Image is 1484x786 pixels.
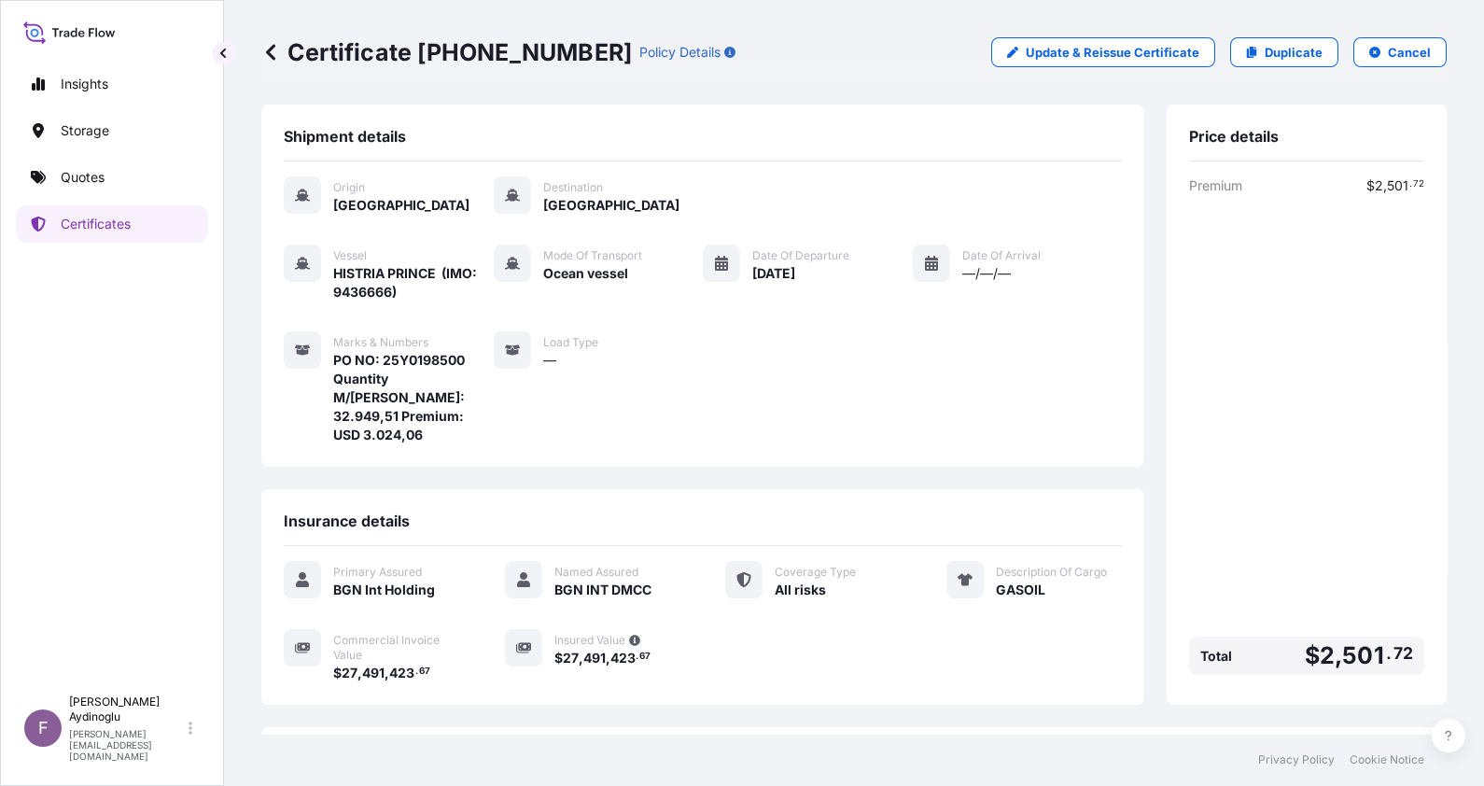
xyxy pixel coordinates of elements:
[554,581,651,599] span: BGN INT DMCC
[362,667,385,680] span: 491
[69,695,185,724] p: [PERSON_NAME] Aydinoglu
[16,205,208,243] a: Certificates
[333,248,367,263] span: Vessel
[61,75,108,93] p: Insights
[991,37,1215,67] a: Update & Reissue Certificate
[775,565,856,580] span: Coverage Type
[333,196,469,215] span: [GEOGRAPHIC_DATA]
[69,728,185,762] p: [PERSON_NAME][EMAIL_ADDRESS][DOMAIN_NAME]
[357,667,362,680] span: ,
[342,667,357,680] span: 27
[389,667,414,680] span: 423
[636,653,638,660] span: .
[554,652,563,665] span: $
[752,248,849,263] span: Date of Departure
[284,127,406,146] span: Shipment details
[962,264,1011,283] span: —/—/—
[16,65,208,103] a: Insights
[543,351,556,370] span: —
[752,264,795,283] span: [DATE]
[554,565,638,580] span: Named Assured
[1387,179,1408,192] span: 501
[1335,644,1342,667] span: ,
[610,652,636,665] span: 423
[385,667,389,680] span: ,
[16,112,208,149] a: Storage
[333,264,494,302] span: HISTRIA PRINCE (IMO: 9436666)
[1413,181,1424,188] span: 72
[543,335,598,350] span: Load Type
[606,652,610,665] span: ,
[415,668,418,675] span: .
[333,667,342,680] span: $
[1258,752,1335,767] a: Privacy Policy
[38,719,49,737] span: F
[1265,43,1323,62] p: Duplicate
[554,633,625,648] span: Insured Value
[333,565,422,580] span: Primary Assured
[1350,752,1424,767] a: Cookie Notice
[16,159,208,196] a: Quotes
[639,43,721,62] p: Policy Details
[543,180,603,195] span: Destination
[61,121,109,140] p: Storage
[333,180,365,195] span: Origin
[61,215,131,233] p: Certificates
[1366,179,1375,192] span: $
[1230,37,1338,67] a: Duplicate
[333,351,494,444] span: PO NO: 25Y0198500 Quantity M/[PERSON_NAME]: 32.949,51 Premium: USD 3.024,06
[583,652,606,665] span: 491
[1189,176,1242,195] span: Premium
[1353,37,1447,67] button: Cancel
[1342,644,1384,667] span: 501
[563,652,579,665] span: 27
[1200,647,1232,666] span: Total
[1320,644,1335,667] span: 2
[1189,127,1279,146] span: Price details
[1305,644,1320,667] span: $
[1388,43,1431,62] p: Cancel
[962,248,1041,263] span: Date of Arrival
[996,565,1107,580] span: Description Of Cargo
[1375,179,1383,192] span: 2
[639,653,651,660] span: 67
[543,264,628,283] span: Ocean vessel
[543,248,642,263] span: Mode of Transport
[1383,179,1387,192] span: ,
[996,581,1045,599] span: GASOIL
[284,512,410,530] span: Insurance details
[543,196,679,215] span: [GEOGRAPHIC_DATA]
[61,168,105,187] p: Quotes
[775,581,826,599] span: All risks
[1409,181,1412,188] span: .
[1393,648,1413,659] span: 72
[333,335,428,350] span: Marks & Numbers
[261,37,632,67] p: Certificate [PHONE_NUMBER]
[1386,648,1392,659] span: .
[579,652,583,665] span: ,
[333,633,460,663] span: Commercial Invoice Value
[333,581,435,599] span: BGN Int Holding
[419,668,430,675] span: 67
[1026,43,1199,62] p: Update & Reissue Certificate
